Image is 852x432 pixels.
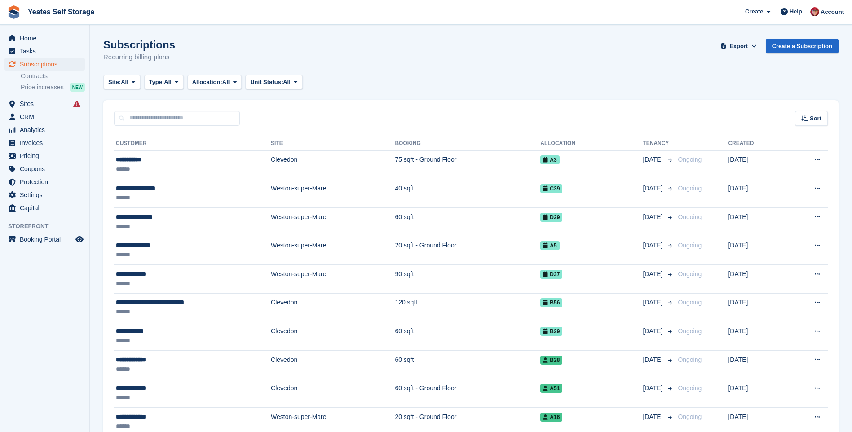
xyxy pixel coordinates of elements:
a: menu [4,202,85,214]
span: Analytics [20,123,74,136]
span: CRM [20,110,74,123]
span: Ongoing [678,327,702,335]
button: Unit Status: All [245,75,302,90]
span: Ongoing [678,156,702,163]
td: Weston-super-Mare [271,265,395,294]
a: menu [4,45,85,57]
span: A16 [540,413,562,422]
td: Weston-super-Mare [271,179,395,208]
span: Ongoing [678,356,702,363]
a: menu [4,233,85,246]
span: Ongoing [678,413,702,420]
td: Weston-super-Mare [271,236,395,265]
span: Ongoing [678,213,702,220]
span: [DATE] [643,355,664,365]
img: Wendie Tanner [810,7,819,16]
span: Type: [149,78,164,87]
span: Protection [20,176,74,188]
span: All [121,78,128,87]
img: stora-icon-8386f47178a22dfd0bd8f6a31ec36ba5ce8667c1dd55bd0f319d3a0aa187defe.svg [7,5,21,19]
td: Clevedon [271,293,395,322]
td: [DATE] [728,293,786,322]
span: Storefront [8,222,89,231]
span: Account [821,8,844,17]
span: Unit Status: [250,78,283,87]
span: Capital [20,202,74,214]
td: Clevedon [271,379,395,408]
span: Export [729,42,748,51]
span: A3 [540,155,559,164]
span: Booking Portal [20,233,74,246]
td: 75 sqft - Ground Floor [395,150,540,179]
span: All [222,78,230,87]
td: 90 sqft [395,265,540,294]
td: Weston-super-Mare [271,207,395,236]
td: Clevedon [271,350,395,379]
button: Allocation: All [187,75,242,90]
th: Created [728,137,786,151]
th: Site [271,137,395,151]
span: D29 [540,213,562,222]
td: [DATE] [728,236,786,265]
button: Type: All [144,75,184,90]
td: [DATE] [728,350,786,379]
span: All [283,78,291,87]
i: Smart entry sync failures have occurred [73,100,80,107]
span: [DATE] [643,241,664,250]
span: Tasks [20,45,74,57]
span: Ongoing [678,185,702,192]
td: Clevedon [271,150,395,179]
div: NEW [70,83,85,92]
span: Ongoing [678,270,702,278]
td: [DATE] [728,179,786,208]
span: [DATE] [643,269,664,279]
span: [DATE] [643,412,664,422]
span: Subscriptions [20,58,74,71]
span: [DATE] [643,298,664,307]
span: A51 [540,384,562,393]
span: Sites [20,97,74,110]
a: menu [4,123,85,136]
span: Ongoing [678,242,702,249]
th: Tenancy [643,137,674,151]
button: Site: All [103,75,141,90]
span: Ongoing [678,384,702,392]
td: 40 sqft [395,179,540,208]
th: Booking [395,137,540,151]
span: B28 [540,356,562,365]
span: Home [20,32,74,44]
h1: Subscriptions [103,39,175,51]
a: Preview store [74,234,85,245]
span: All [164,78,172,87]
span: Pricing [20,150,74,162]
span: Coupons [20,163,74,175]
span: [DATE] [643,155,664,164]
th: Allocation [540,137,643,151]
a: menu [4,32,85,44]
span: C39 [540,184,562,193]
td: 60 sqft [395,207,540,236]
span: Create [745,7,763,16]
span: [DATE] [643,184,664,193]
a: Create a Subscription [766,39,839,53]
td: 60 sqft [395,350,540,379]
span: Site: [108,78,121,87]
td: [DATE] [728,322,786,351]
button: Export [719,39,759,53]
a: menu [4,137,85,149]
span: Help [790,7,802,16]
span: Invoices [20,137,74,149]
a: menu [4,163,85,175]
p: Recurring billing plans [103,52,175,62]
span: [DATE] [643,384,664,393]
a: menu [4,150,85,162]
a: menu [4,58,85,71]
td: 120 sqft [395,293,540,322]
span: Ongoing [678,299,702,306]
td: [DATE] [728,379,786,408]
span: B29 [540,327,562,336]
span: Settings [20,189,74,201]
a: menu [4,189,85,201]
td: [DATE] [728,207,786,236]
span: [DATE] [643,212,664,222]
